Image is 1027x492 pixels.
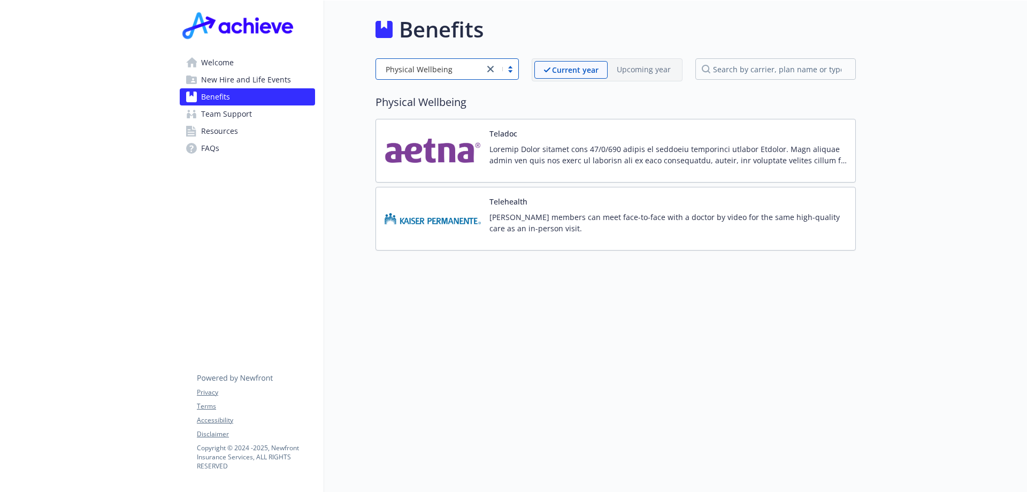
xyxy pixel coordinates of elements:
[201,140,219,157] span: FAQs
[489,211,847,234] p: [PERSON_NAME] members can meet face-to-face with a doctor by video for the same high-quality care...
[180,71,315,88] a: New Hire and Life Events
[180,105,315,123] a: Team Support
[552,64,599,75] p: Current year
[201,71,291,88] span: New Hire and Life Events
[201,88,230,105] span: Benefits
[608,61,680,79] span: Upcoming year
[385,196,481,241] img: Kaiser Permanente Insurance Company carrier logo
[399,13,484,46] h1: Benefits
[197,415,315,425] a: Accessibility
[617,64,671,75] p: Upcoming year
[180,123,315,140] a: Resources
[201,105,252,123] span: Team Support
[489,196,527,207] button: Telehealth
[197,429,315,439] a: Disclaimer
[381,64,479,75] span: Physical Wellbeing
[201,54,234,71] span: Welcome
[489,143,847,166] p: Loremip Dolor sitamet cons 47/0/690 adipis el seddoeiu temporinci utlabor Etdolor. Magn aliquae a...
[375,94,856,110] h2: Physical Wellbeing
[489,128,517,139] button: Teladoc
[180,88,315,105] a: Benefits
[197,443,315,471] p: Copyright © 2024 - 2025 , Newfront Insurance Services, ALL RIGHTS RESERVED
[695,58,856,80] input: search by carrier, plan name or type
[197,402,315,411] a: Terms
[386,64,453,75] span: Physical Wellbeing
[201,123,238,140] span: Resources
[180,140,315,157] a: FAQs
[385,128,481,173] img: Aetna Inc carrier logo
[484,63,497,75] a: close
[180,54,315,71] a: Welcome
[197,388,315,397] a: Privacy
